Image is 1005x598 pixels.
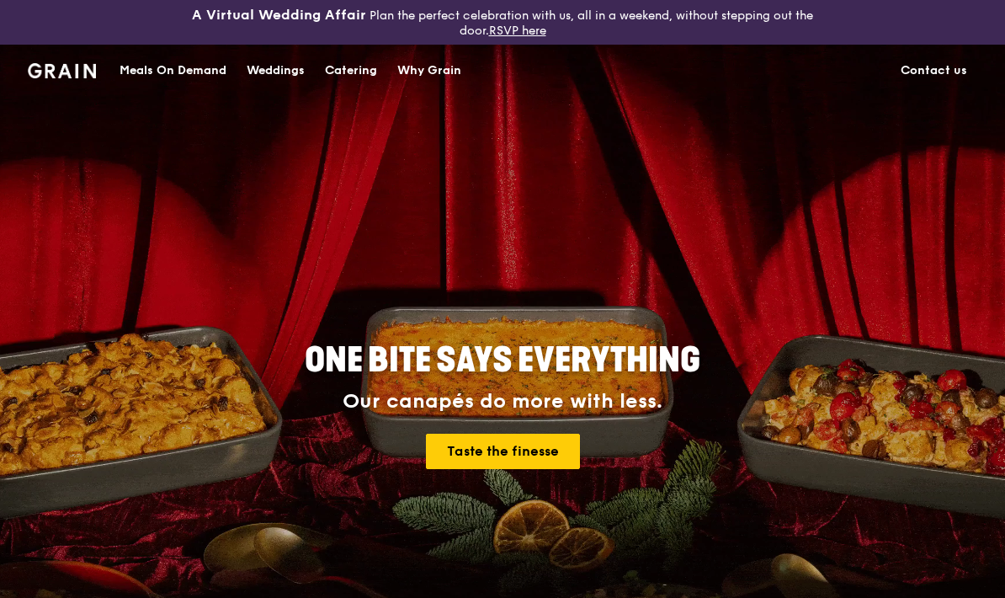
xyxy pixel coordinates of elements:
[192,7,366,24] h3: A Virtual Wedding Affair
[247,45,305,96] div: Weddings
[167,7,837,38] div: Plan the perfect celebration with us, all in a weekend, without stepping out the door.
[387,45,471,96] a: Why Grain
[120,45,226,96] div: Meals On Demand
[397,45,461,96] div: Why Grain
[305,340,700,381] span: ONE BITE SAYS EVERYTHING
[28,63,96,78] img: Grain
[237,45,315,96] a: Weddings
[199,390,806,414] div: Our canapés do more with less.
[325,45,377,96] div: Catering
[28,44,96,94] a: GrainGrain
[489,24,546,38] a: RSVP here
[426,434,580,469] a: Taste the finesse
[315,45,387,96] a: Catering
[891,45,977,96] a: Contact us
